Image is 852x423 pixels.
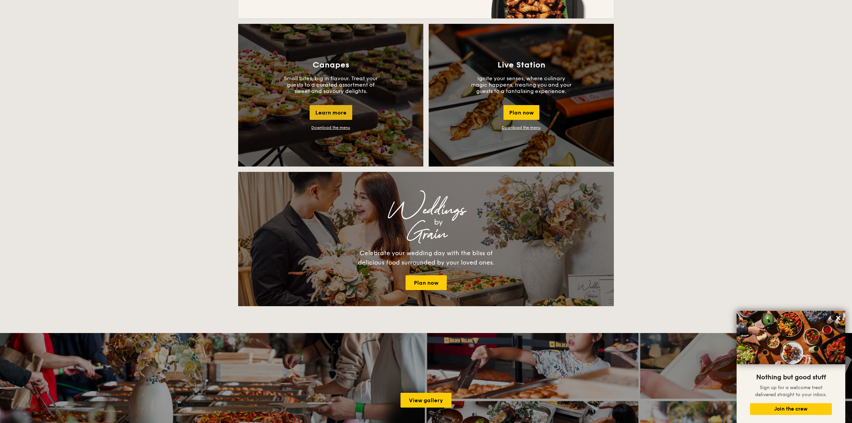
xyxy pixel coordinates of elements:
img: DSC07876-Edit02-Large.jpeg [737,311,845,364]
button: Close [833,313,844,323]
span: Sign up for a welcome treat delivered straight to your inbox. [755,385,827,397]
p: Small bites, big in flavour. Treat your guests to a curated assortment of sweet and savoury delig... [280,75,381,94]
h3: Canapes [313,60,349,70]
div: Plan now [503,105,539,120]
div: by [322,216,555,228]
a: Download the menu [311,125,350,130]
a: Download the menu [502,125,541,130]
span: Nothing but good stuff [756,373,826,381]
p: Ignite your senses, where culinary magic happens, treating you and your guests to a tantalising e... [471,75,572,94]
h3: Live Station [497,60,545,70]
div: Weddings [297,204,555,216]
a: View gallery [401,393,451,408]
a: Plan now [406,275,447,290]
div: Celebrate your wedding day with the bliss of delicious food surrounded by your loved ones. [351,248,501,267]
div: Learn more [310,105,352,120]
button: Join the crew [750,403,832,415]
div: Grain [297,228,555,240]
